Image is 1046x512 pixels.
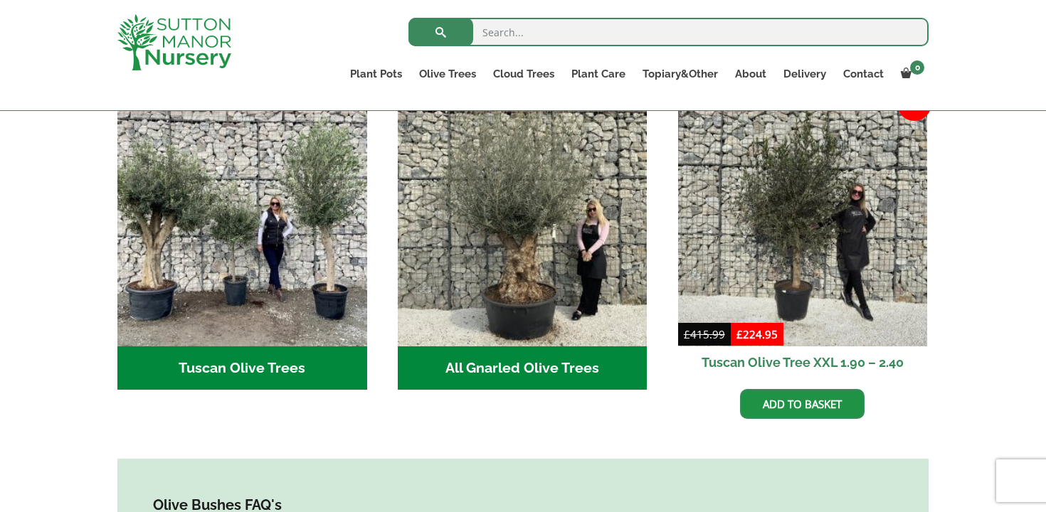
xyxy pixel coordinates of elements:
[117,97,367,390] a: Visit product category Tuscan Olive Trees
[835,64,892,84] a: Contact
[398,97,648,346] img: All Gnarled Olive Trees
[408,18,929,46] input: Search...
[485,64,563,84] a: Cloud Trees
[910,60,924,75] span: 0
[684,327,690,341] span: £
[892,64,929,84] a: 0
[684,327,725,341] bdi: 415.99
[736,327,743,341] span: £
[398,346,648,390] h2: All Gnarled Olive Trees
[678,346,928,378] h2: Tuscan Olive Tree XXL 1.90 – 2.40
[117,97,367,346] img: Tuscan Olive Trees
[342,64,411,84] a: Plant Pots
[411,64,485,84] a: Olive Trees
[563,64,634,84] a: Plant Care
[678,97,928,346] img: Tuscan Olive Tree XXL 1.90 - 2.40
[398,97,648,390] a: Visit product category All Gnarled Olive Trees
[678,97,928,378] a: Sale! Tuscan Olive Tree XXL 1.90 – 2.40
[117,346,367,390] h2: Tuscan Olive Trees
[634,64,727,84] a: Topiary&Other
[736,327,778,341] bdi: 224.95
[117,14,231,70] img: logo
[775,64,835,84] a: Delivery
[727,64,775,84] a: About
[740,389,865,419] a: Add to basket: “Tuscan Olive Tree XXL 1.90 - 2.40”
